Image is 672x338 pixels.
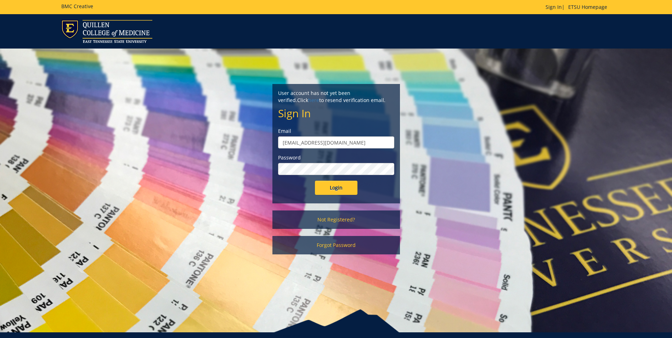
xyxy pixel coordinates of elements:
a: here [308,97,319,103]
a: Not Registered? [272,210,400,229]
h5: BMC Creative [61,4,93,9]
a: Forgot Password [272,236,400,254]
span: Click to resend verification email. [297,97,385,103]
label: Password [278,154,394,161]
p: User account has not yet been verified. [278,90,394,104]
img: ETSU logo [61,20,152,43]
a: Sign In [546,4,562,10]
p: | [546,4,611,11]
input: Login [315,181,357,195]
h2: Sign In [278,107,394,119]
a: ETSU Homepage [565,4,611,10]
label: Email [278,128,394,135]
